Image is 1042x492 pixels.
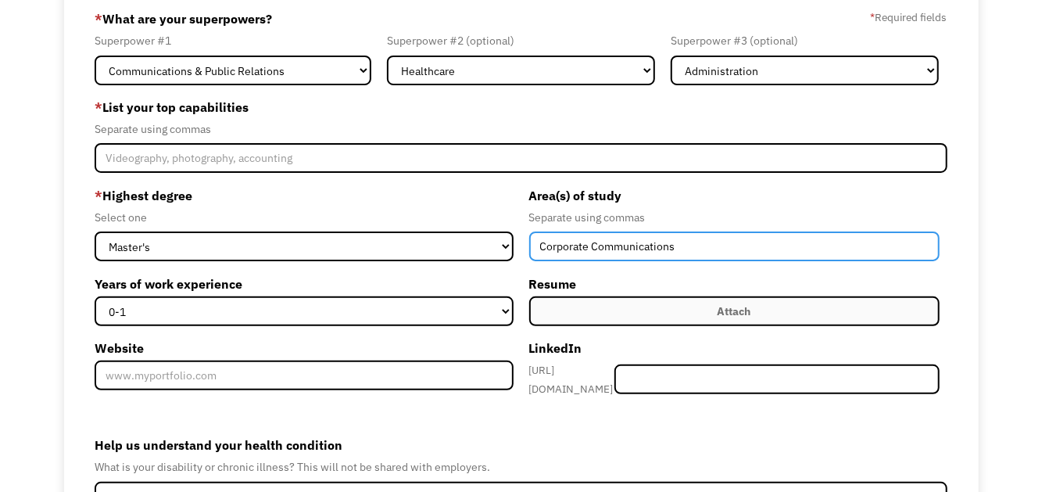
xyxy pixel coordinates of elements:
div: Select one [95,208,513,227]
label: Help us understand your health condition [95,433,947,458]
div: [URL][DOMAIN_NAME] [529,361,615,398]
label: Area(s) of study [529,183,940,208]
label: What are your superpowers? [95,6,272,31]
label: Required fields [871,8,947,27]
label: Attach [529,296,940,326]
div: Separate using commas [529,208,940,227]
label: Years of work experience [95,271,513,296]
div: Superpower #2 (optional) [387,31,655,50]
label: LinkedIn [529,336,940,361]
label: Website [95,336,513,361]
input: Anthropology, Education [529,232,940,261]
div: Superpower #3 (optional) [671,31,939,50]
div: What is your disability or chronic illness? This will not be shared with employers. [95,458,947,476]
div: Separate using commas [95,120,947,138]
div: Superpower #1 [95,31,371,50]
label: List your top capabilities [95,95,947,120]
input: www.myportfolio.com [95,361,513,390]
label: Resume [529,271,940,296]
label: Highest degree [95,183,513,208]
input: Videography, photography, accounting [95,143,947,173]
div: Attach [718,302,751,321]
